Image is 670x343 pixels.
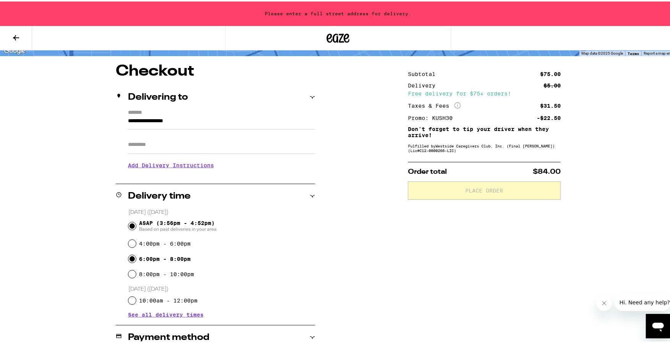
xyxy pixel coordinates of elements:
[408,142,561,151] div: Fulfilled by Westside Caregivers Club, Inc. (Final [PERSON_NAME]) (Lic# C12-0000266-LIC )
[581,50,623,54] span: Map data ©2025 Google
[540,102,561,107] div: $31.50
[128,173,315,179] p: We'll contact you at [PHONE_NUMBER] when we arrive
[597,294,612,309] iframe: Close message
[408,180,561,198] button: Place Order
[540,70,561,75] div: $75.00
[139,239,191,245] label: 4:00pm - 6:00pm
[128,155,315,173] h3: Add Delivery Instructions
[408,70,441,75] div: Subtotal
[544,81,561,87] div: $5.00
[139,270,194,276] label: 8:00pm - 10:00pm
[466,186,503,192] span: Place Order
[533,167,561,174] span: $84.00
[537,114,561,119] div: -$22.50
[408,89,561,95] div: Free delivery for $75+ orders!
[2,45,27,55] a: Open this area in Google Maps (opens a new window)
[128,207,315,215] p: [DATE] ([DATE])
[128,311,204,316] button: See all delivery times
[128,332,209,341] h2: Payment method
[408,101,461,108] div: Taxes & Fees
[128,190,191,199] h2: Delivery time
[128,91,188,100] h2: Delivering to
[408,125,561,137] p: Don't forget to tip your driver when they arrive!
[139,225,217,231] span: Based on past deliveries in your area
[128,284,315,291] p: [DATE] ([DATE])
[628,50,639,54] a: Terms
[139,218,217,231] span: ASAP (3:56pm - 4:52pm)
[139,254,191,260] label: 6:00pm - 8:00pm
[116,62,315,78] h1: Checkout
[408,167,447,174] span: Order total
[408,114,458,119] div: Promo: KUSH30
[408,81,441,87] div: Delivery
[139,296,197,302] label: 10:00am - 12:00pm
[2,45,27,55] img: Google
